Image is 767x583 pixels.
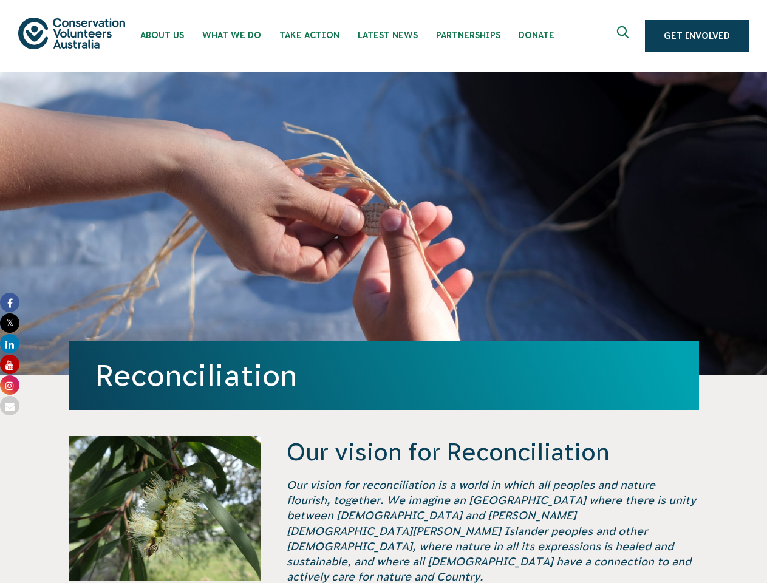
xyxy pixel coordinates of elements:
[202,30,261,40] span: What We Do
[610,21,639,50] button: Expand search box Close search box
[519,30,554,40] span: Donate
[287,436,698,468] h4: Our vision for Reconciliation
[645,20,749,52] a: Get Involved
[287,479,696,583] em: Our vision for reconciliation is a world in which all peoples and nature flourish, together. We i...
[18,18,125,49] img: logo.svg
[95,359,672,392] h1: Reconciliation
[140,30,184,40] span: About Us
[279,30,339,40] span: Take Action
[436,30,500,40] span: Partnerships
[358,30,418,40] span: Latest News
[617,26,632,46] span: Expand search box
